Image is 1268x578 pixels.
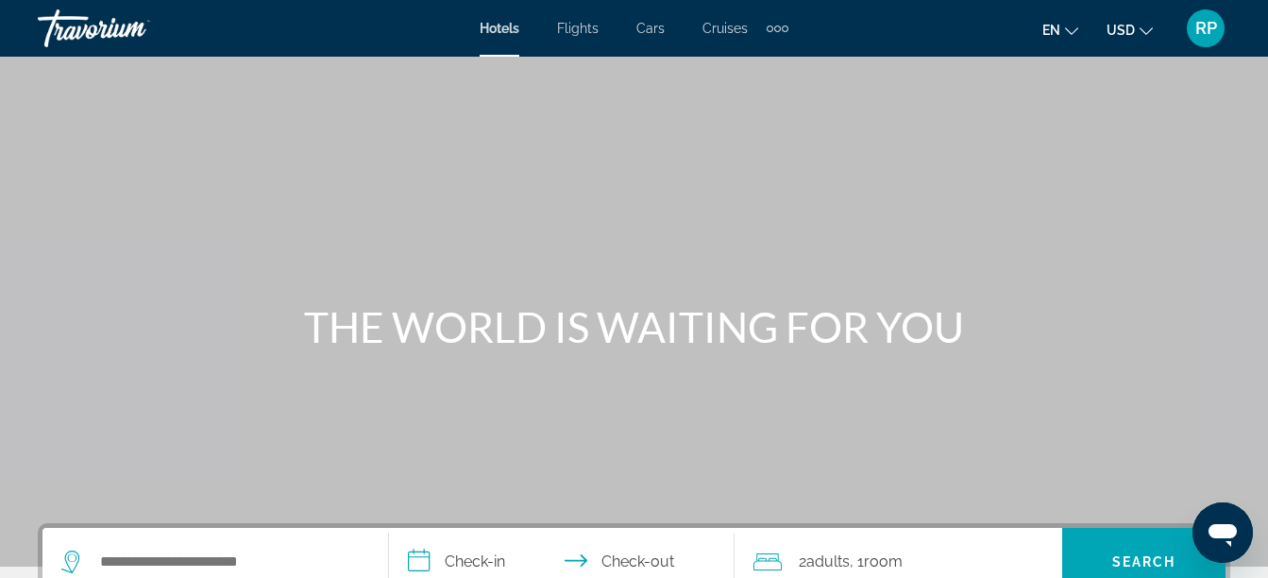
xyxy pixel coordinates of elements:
span: Adults [806,552,850,570]
span: RP [1195,19,1217,38]
button: Extra navigation items [767,13,788,43]
a: Travorium [38,4,227,53]
span: 2 [799,549,850,575]
span: USD [1107,23,1135,38]
span: en [1042,23,1060,38]
a: Hotels [480,21,519,36]
h1: THE WORLD IS WAITING FOR YOU [280,302,989,351]
a: Flights [557,21,599,36]
span: Search [1112,554,1176,569]
span: Room [864,552,903,570]
button: Change currency [1107,16,1153,43]
iframe: Button to launch messaging window [1192,502,1253,563]
button: User Menu [1181,8,1230,48]
a: Cruises [702,21,748,36]
span: , 1 [850,549,903,575]
button: Change language [1042,16,1078,43]
a: Cars [636,21,665,36]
